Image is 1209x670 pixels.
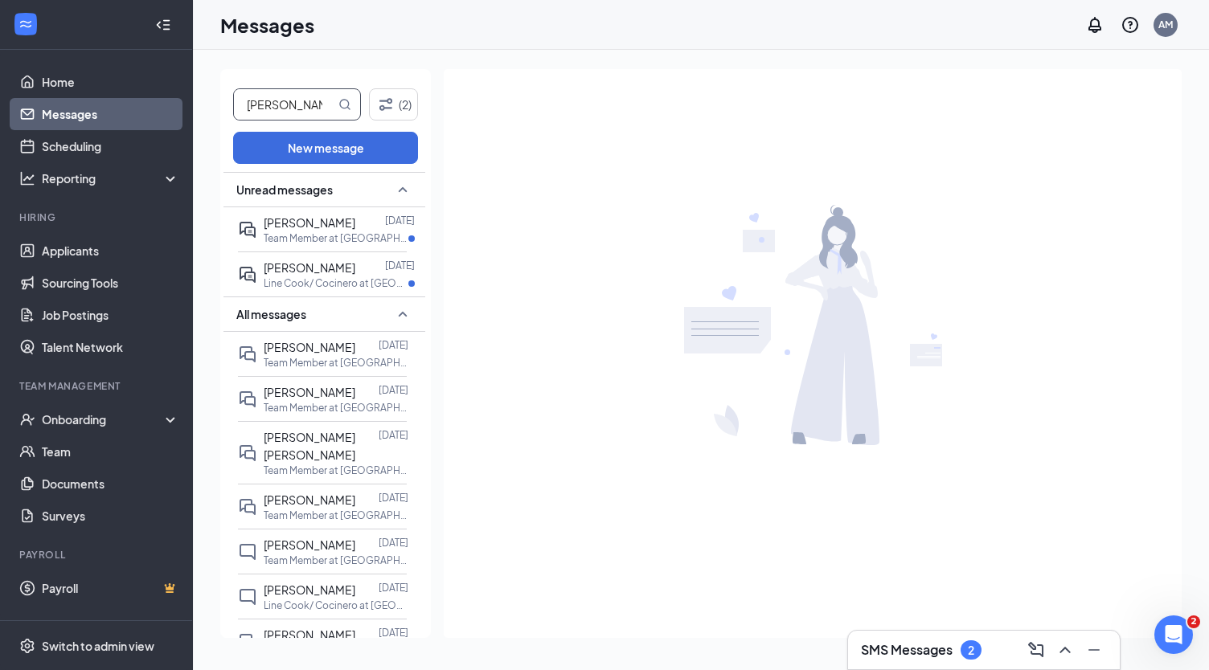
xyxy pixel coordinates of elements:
[234,89,335,120] input: Search
[42,299,179,331] a: Job Postings
[18,16,34,32] svg: WorkstreamLogo
[264,599,408,612] p: Line Cook/ Cocinero at [GEOGRAPHIC_DATA]
[1023,637,1049,663] button: ComposeMessage
[42,235,179,267] a: Applicants
[264,582,355,597] span: [PERSON_NAME]
[264,260,355,275] span: [PERSON_NAME]
[1121,15,1140,35] svg: QuestionInfo
[19,379,176,393] div: Team Management
[220,11,314,39] h1: Messages
[264,340,355,354] span: [PERSON_NAME]
[379,581,408,594] p: [DATE]
[379,383,408,397] p: [DATE]
[264,627,355,642] span: [PERSON_NAME]
[369,88,418,121] button: Filter (2)
[861,641,953,659] h3: SMS Messages
[1187,615,1200,628] span: 2
[379,491,408,505] p: [DATE]
[19,638,35,654] svg: Settings
[264,509,408,522] p: Team Member at [GEOGRAPHIC_DATA]
[1027,640,1046,660] svg: ComposeMessage
[264,537,355,552] span: [PERSON_NAME]
[238,587,257,607] svg: ChatInactive
[42,130,179,162] a: Scheduling
[1055,640,1075,660] svg: ChevronUp
[264,464,408,477] p: Team Member at [GEOGRAPHIC_DATA]
[264,276,408,290] p: Line Cook/ Cocinero at [GEOGRAPHIC_DATA]
[393,304,412,324] svg: SmallChevronUp
[264,215,355,230] span: [PERSON_NAME]
[1052,637,1078,663] button: ChevronUp
[42,638,154,654] div: Switch to admin view
[42,500,179,532] a: Surveys
[236,182,333,198] span: Unread messages
[376,95,395,114] svg: Filter
[42,66,179,98] a: Home
[379,626,408,639] p: [DATE]
[42,572,179,604] a: PayrollCrown
[42,267,179,299] a: Sourcing Tools
[968,643,974,657] div: 2
[233,132,418,164] button: New message
[19,170,35,186] svg: Analysis
[393,180,412,199] svg: SmallChevronUp
[264,492,355,507] span: [PERSON_NAME]
[19,210,176,224] div: Hiring
[1085,15,1104,35] svg: Notifications
[385,259,415,272] p: [DATE]
[1158,18,1173,31] div: AM
[238,542,257,562] svg: ChatInactive
[1084,640,1104,660] svg: Minimize
[264,356,408,370] p: Team Member at [GEOGRAPHIC_DATA]
[42,435,179,468] a: Team
[264,385,355,399] span: [PERSON_NAME]
[385,214,415,227] p: [DATE]
[338,98,351,111] svg: MagnifyingGlass
[42,98,179,130] a: Messages
[238,345,257,364] svg: DoubleChat
[42,468,179,500] a: Documents
[238,497,257,517] svg: DoubleChat
[19,411,35,427] svg: UserCheck
[42,331,179,363] a: Talent Network
[264,231,408,245] p: Team Member at [GEOGRAPHIC_DATA]
[236,306,306,322] span: All messages
[264,401,408,415] p: Team Member at [GEOGRAPHIC_DATA]
[1154,615,1193,654] iframe: Intercom live chat
[155,17,171,33] svg: Collapse
[238,632,257,652] svg: DoubleChat
[238,220,257,239] svg: ActiveDoubleChat
[379,428,408,442] p: [DATE]
[264,554,408,567] p: Team Member at [GEOGRAPHIC_DATA]
[238,390,257,409] svg: DoubleChat
[379,536,408,549] p: [DATE]
[238,443,257,463] svg: DoubleChat
[238,265,257,284] svg: ActiveDoubleChat
[42,411,166,427] div: Onboarding
[42,170,180,186] div: Reporting
[264,430,355,462] span: [PERSON_NAME] [PERSON_NAME]
[379,338,408,352] p: [DATE]
[19,548,176,562] div: Payroll
[1081,637,1107,663] button: Minimize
